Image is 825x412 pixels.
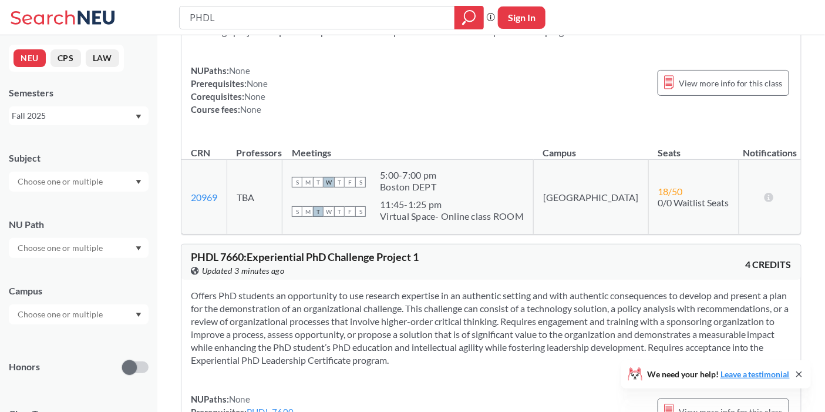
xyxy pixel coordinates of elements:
a: Leave a testimonial [720,369,790,379]
div: CRN [191,146,210,159]
input: Choose one or multiple [12,307,110,321]
span: S [292,206,302,217]
span: We need your help! [647,370,790,378]
span: T [313,206,324,217]
input: Class, professor, course number, "phrase" [188,8,446,28]
div: NU Path [9,218,149,231]
svg: Dropdown arrow [136,115,142,119]
input: Choose one or multiple [12,241,110,255]
span: None [240,104,261,115]
button: CPS [50,49,81,67]
span: 18 / 50 [658,186,683,197]
button: NEU [14,49,46,67]
span: None [229,65,250,76]
span: 4 CREDITS [746,258,792,271]
svg: Dropdown arrow [136,313,142,317]
div: magnifying glass [454,6,484,29]
th: Meetings [282,135,534,160]
svg: Dropdown arrow [136,180,142,185]
td: [GEOGRAPHIC_DATA] [534,160,648,235]
span: T [334,206,345,217]
svg: magnifying glass [462,9,476,26]
p: Honors [9,360,40,374]
span: F [345,177,355,187]
th: Notifications [739,135,802,160]
div: Dropdown arrow [9,304,149,324]
th: Seats [648,135,739,160]
div: 5:00 - 7:00 pm [380,169,436,181]
button: Sign In [498,6,545,29]
div: Virtual Space- Online class ROOM [380,210,524,222]
input: Choose one or multiple [12,175,110,189]
td: TBA [227,160,282,235]
span: F [345,206,355,217]
div: Semesters [9,86,149,99]
th: Professors [227,135,282,160]
span: S [355,206,366,217]
span: W [324,177,334,187]
div: Fall 2025Dropdown arrow [9,106,149,125]
div: Dropdown arrow [9,172,149,192]
span: None [229,394,250,404]
div: Boston DEPT [380,181,436,193]
span: None [247,78,268,89]
a: 20969 [191,192,217,203]
span: T [334,177,345,187]
span: M [302,177,313,187]
span: M [302,206,313,217]
div: Dropdown arrow [9,238,149,258]
div: Campus [9,284,149,297]
button: LAW [86,49,119,67]
span: S [292,177,302,187]
span: 0/0 Waitlist Seats [658,197,729,208]
span: Updated 3 minutes ago [202,264,285,277]
th: Campus [534,135,648,160]
div: 11:45 - 1:25 pm [380,199,524,210]
span: S [355,177,366,187]
span: View more info for this class [679,76,783,91]
span: T [313,177,324,187]
div: NUPaths: Prerequisites: Corequisites: Course fees: [191,64,268,116]
svg: Dropdown arrow [136,246,142,251]
span: PHDL 7660 : Experiential PhD Challenge Project 1 [191,250,419,263]
div: Subject [9,152,149,165]
section: Offers PhD students an opportunity to use research expertise in an authentic setting and with aut... [191,289,792,367]
span: W [324,206,334,217]
div: Fall 2025 [12,109,134,122]
span: None [244,91,265,102]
